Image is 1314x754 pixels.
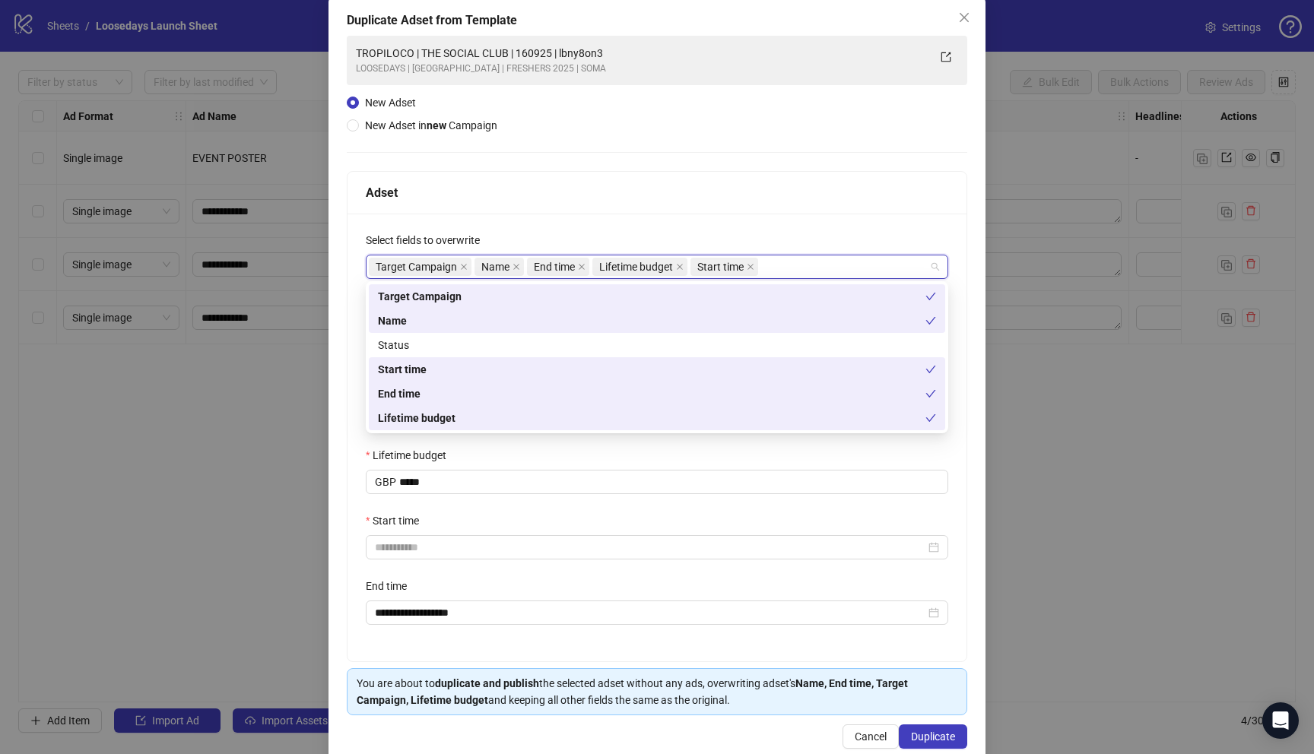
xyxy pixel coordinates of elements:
span: End time [534,258,575,275]
label: End time [366,578,417,594]
span: Start time [690,258,758,276]
input: Lifetime budget [399,470,947,493]
div: Status [369,333,945,357]
div: Lifetime budget [369,406,945,430]
strong: Name, End time, Target Campaign, Lifetime budget [357,677,908,706]
span: check [925,315,936,326]
span: close [676,263,684,271]
span: Start time [697,258,744,275]
span: New Adset [365,97,416,109]
span: Target Campaign [376,258,457,275]
div: Target Campaign [378,288,925,305]
input: Start time [375,539,925,556]
div: LOOSEDAYS | [GEOGRAPHIC_DATA] | FRESHERS 2025 | SOMA [356,62,928,76]
span: Duplicate [911,730,955,743]
span: close [513,263,520,271]
div: Start time [378,361,925,378]
div: End time [378,385,925,402]
span: check [925,364,936,375]
div: Open Intercom Messenger [1262,702,1299,739]
strong: duplicate and publish [435,677,539,689]
button: Duplicate [899,724,967,749]
span: export [941,52,951,62]
div: Adset [366,183,948,202]
div: End time [369,382,945,406]
span: close [578,263,586,271]
div: Name [369,309,945,333]
strong: new [427,119,446,131]
span: Name [474,258,524,276]
span: End time [527,258,589,276]
span: Cancel [855,730,887,743]
span: Lifetime budget [592,258,687,276]
span: check [925,413,936,423]
button: Cancel [843,724,899,749]
span: New Adset in Campaign [365,119,497,131]
span: Name [481,258,509,275]
button: Close [952,5,976,30]
label: Start time [366,512,429,529]
div: Lifetime budget [378,410,925,426]
label: Select fields to overwrite [366,232,490,249]
span: Lifetime budget [599,258,673,275]
span: Target Campaign [369,258,471,276]
div: TROPILOCO | THE SOCIAL CLUB | 160925 | lbny8on3 [356,45,928,62]
div: Status [378,337,936,353]
div: Duplicate Adset from Template [347,11,967,30]
div: You are about to the selected adset without any ads, overwriting adset's and keeping all other fi... [357,675,957,708]
div: Name [378,312,925,329]
label: Lifetime budget [366,447,456,464]
input: End time [375,604,925,621]
span: close [958,11,970,24]
span: check [925,291,936,302]
span: close [460,263,468,271]
div: Start time [369,357,945,382]
span: close [747,263,754,271]
span: check [925,388,936,399]
div: Target Campaign [369,284,945,309]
